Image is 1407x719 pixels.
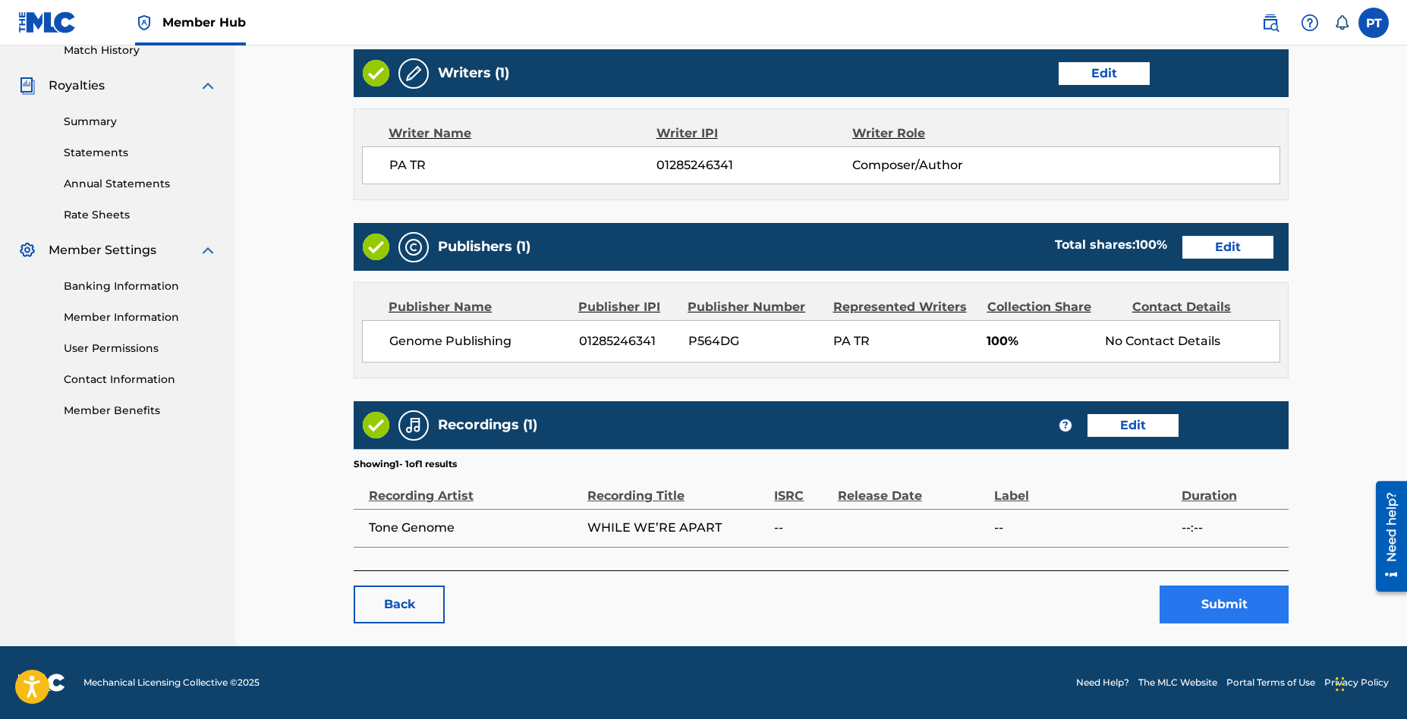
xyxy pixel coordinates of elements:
[1059,419,1072,432] span: ?
[1059,62,1150,85] a: Edit
[1160,586,1289,623] button: Submit
[64,278,217,294] a: Banking Information
[587,471,766,505] div: Recording Title
[1132,298,1266,316] div: Contact Details
[83,676,260,689] span: Mechanical Licensing Collective © 2025
[64,176,217,192] a: Annual Statements
[656,156,852,174] span: 01285246341
[389,156,656,174] span: PA TR
[64,341,217,356] a: User Permissions
[833,334,870,348] span: PA TR
[1182,519,1281,537] span: --:--
[656,124,853,143] div: Writer IPI
[1226,676,1315,689] a: Portal Terms of Use
[838,471,987,505] div: Release Date
[1331,646,1407,719] iframe: Chat Widget
[1301,14,1319,32] img: help
[354,457,457,471] p: Showing 1 - 1 of 1 results
[688,298,821,316] div: Publisher Number
[49,77,105,95] span: Royalties
[64,207,217,223] a: Rate Sheets
[579,332,677,350] span: 01285246341
[1182,236,1273,259] a: Edit
[1182,471,1281,505] div: Duration
[438,64,509,82] h5: Writers (1)
[64,114,217,130] a: Summary
[833,298,976,316] div: Represented Writers
[404,238,423,256] img: Publishers
[369,519,580,537] span: Tone Genome
[135,14,153,32] img: Top Rightsholder
[1255,8,1286,38] a: Public Search
[1135,237,1167,252] span: 100 %
[987,332,1094,350] span: 100%
[1324,676,1389,689] a: Privacy Policy
[404,416,423,435] img: Recordings
[369,471,580,505] div: Recording Artist
[1055,236,1167,254] div: Total shares:
[1088,414,1179,437] a: Edit
[1261,14,1280,32] img: search
[64,309,217,325] a: Member Information
[994,471,1173,505] div: Label
[389,332,568,350] span: Genome Publishing
[363,60,389,86] img: Valid
[64,403,217,419] a: Member Benefits
[363,412,389,438] img: Valid
[1076,676,1129,689] a: Need Help?
[18,673,65,692] img: logo
[404,64,423,83] img: Writers
[18,11,77,33] img: MLC Logo
[994,519,1173,537] span: --
[162,14,246,31] span: Member Hub
[18,77,36,95] img: Royalties
[1358,8,1389,38] div: User Menu
[578,298,676,316] div: Publisher IPI
[438,416,537,434] h5: Recordings (1)
[389,124,656,143] div: Writer Name
[389,298,567,316] div: Publisher Name
[774,519,830,537] span: --
[354,586,445,623] a: Back
[363,234,389,260] img: Valid
[64,372,217,388] a: Contact Information
[774,471,830,505] div: ISRC
[199,241,217,259] img: expand
[49,241,156,259] span: Member Settings
[852,124,1031,143] div: Writer Role
[1365,474,1407,600] iframe: Resource Center
[1105,332,1280,350] div: No Contact Details
[438,238,530,256] h5: Publishers (1)
[852,156,1031,174] span: Composer/Author
[18,241,36,259] img: Member Settings
[64,42,217,58] a: Match History
[64,145,217,161] a: Statements
[1138,676,1217,689] a: The MLC Website
[688,332,822,350] span: P564DG
[587,519,766,537] span: WHILE WE’RE APART
[1336,661,1345,707] div: Drag
[1295,8,1325,38] div: Help
[199,77,217,95] img: expand
[1334,15,1349,30] div: Notifications
[987,298,1121,316] div: Collection Share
